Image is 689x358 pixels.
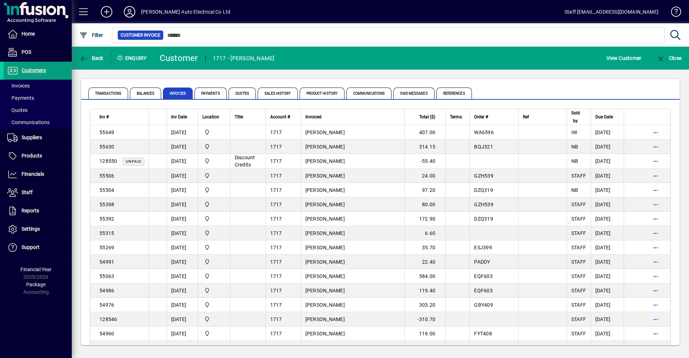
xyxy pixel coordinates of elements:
td: 18.00 [404,341,446,355]
div: Account # [270,113,296,121]
a: Financials [4,165,72,183]
span: [PERSON_NAME] [305,230,345,236]
span: [PERSON_NAME] [305,216,345,222]
td: [DATE] [167,269,198,283]
span: Invoiced [305,113,322,121]
app-page-header-button: Back [72,52,111,65]
app-page-header-button: Close enquiry [649,52,689,65]
div: Invoiced [305,113,400,121]
span: View Customer [606,52,641,64]
span: 55649 [99,129,114,135]
button: More options [650,141,661,152]
span: 1717 [270,144,282,150]
span: ESJ399 [474,245,492,250]
a: Reports [4,202,72,220]
div: Customer [160,52,198,64]
td: -55.40 [404,154,446,169]
span: Account # [270,113,290,121]
span: Back [79,55,103,61]
span: 54991 [99,259,114,265]
td: 22.40 [404,255,446,269]
span: Communications [7,119,50,125]
span: Title [235,113,243,121]
span: Location [202,113,219,121]
span: Package [26,282,46,287]
button: More options [650,155,661,167]
button: More options [650,184,661,196]
td: [DATE] [167,341,198,355]
span: Central [202,201,226,208]
span: NB [571,144,578,150]
div: Ref [523,113,562,121]
td: [DATE] [167,169,198,183]
a: Staff [4,184,72,202]
span: EQF603 [474,288,493,293]
td: [DATE] [167,140,198,154]
span: Close [656,55,681,61]
span: 55398 [99,202,114,207]
td: 119.00 [404,326,446,341]
span: Central [202,258,226,266]
td: [DATE] [167,226,198,240]
a: Suppliers [4,129,72,147]
span: Central [202,157,226,165]
a: Communications [4,116,72,128]
td: [DATE] [591,269,624,283]
td: 80.00 [404,197,446,212]
td: [DATE] [167,283,198,298]
button: More options [650,170,661,182]
span: 1717 [270,202,282,207]
td: 303.20 [404,298,446,312]
td: [DATE] [591,154,624,169]
button: More options [650,256,661,268]
td: [DATE] [591,183,624,197]
span: 1717 [270,129,282,135]
span: Payments [7,95,34,101]
td: 35.70 [404,240,446,255]
td: [DATE] [591,255,624,269]
div: Total ($) [409,113,442,121]
td: [DATE] [167,125,198,140]
button: More options [650,242,661,253]
span: Invoices [7,83,30,89]
span: [PERSON_NAME] [305,316,345,322]
span: Settings [22,226,40,232]
span: Central [202,315,226,323]
span: 1717 [270,259,282,265]
div: Due Date [595,113,619,121]
span: [PERSON_NAME] [305,202,345,207]
span: Customers [22,67,46,73]
span: STAFF [571,345,586,351]
td: [DATE] [591,298,624,312]
span: STAFF [571,288,586,293]
td: [DATE] [591,197,624,212]
span: GBY409 [474,302,493,308]
span: Payments [194,88,227,99]
span: EQF603 [474,273,493,279]
button: More options [650,270,661,282]
span: Transactions [88,88,128,99]
div: Inv Date [171,113,193,121]
button: More options [650,342,661,354]
td: 119.40 [404,283,446,298]
span: Terms [450,113,462,121]
td: [DATE] [591,341,624,355]
span: STAFF [571,216,586,222]
button: Add [95,5,118,18]
span: [PERSON_NAME] [305,129,345,135]
td: [DATE] [591,240,624,255]
span: Central [202,229,226,237]
span: 1717 [270,216,282,222]
span: 128550 [99,158,117,164]
span: 1717 [270,331,282,336]
span: Customer Invoice [121,32,160,39]
span: 1717 [270,230,282,236]
span: 1717 [270,158,282,164]
button: Profile [118,5,141,18]
span: STAFF [571,273,586,279]
span: STAFF [571,230,586,236]
span: [PERSON_NAME] [305,144,345,150]
td: [DATE] [167,212,198,226]
td: [DATE] [591,212,624,226]
span: 128546 [99,316,117,322]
